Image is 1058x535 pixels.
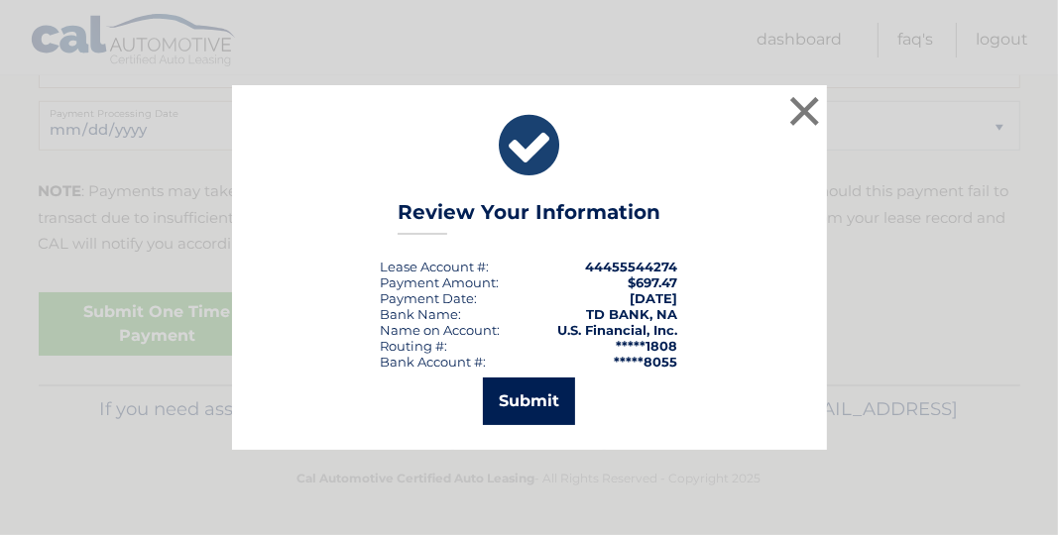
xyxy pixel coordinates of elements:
div: : [381,290,478,306]
span: $697.47 [629,274,678,290]
button: × [785,91,825,131]
div: Lease Account #: [381,259,490,274]
div: Routing #: [381,338,448,354]
span: Payment Date [381,290,475,306]
div: Bank Name: [381,306,462,322]
h3: Review Your Information [398,200,660,235]
strong: U.S. Financial, Inc. [558,322,678,338]
strong: 44455544274 [586,259,678,274]
button: Submit [483,377,575,425]
div: Bank Account #: [381,354,487,370]
div: Payment Amount: [381,274,500,290]
strong: TD BANK, NA [587,306,678,322]
div: Name on Account: [381,322,501,338]
span: [DATE] [631,290,678,306]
